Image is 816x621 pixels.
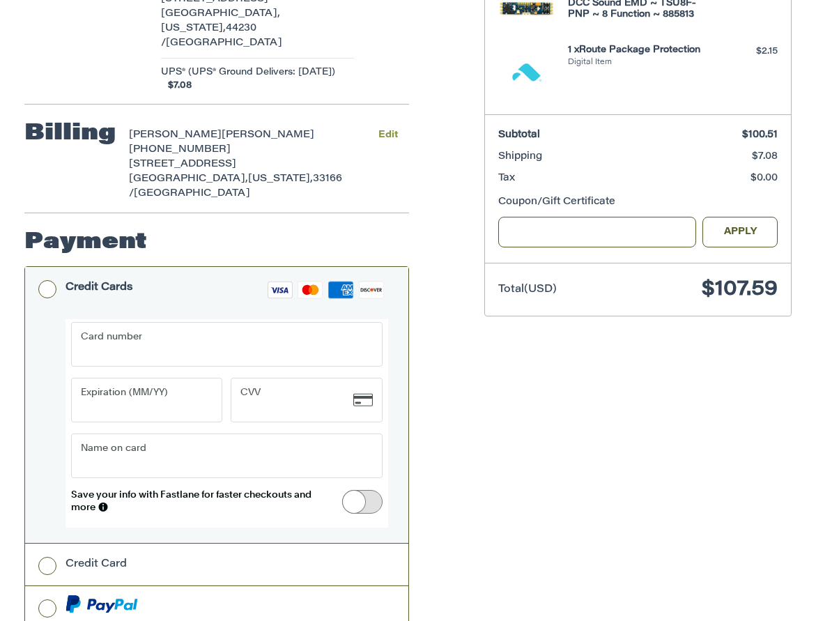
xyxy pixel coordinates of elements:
div: Coupon/Gift Certificate [498,195,778,210]
h2: Billing [24,120,116,148]
div: Credit Card [66,553,127,576]
div: Credit Cards [66,276,133,299]
span: $107.59 [702,279,778,300]
span: [GEOGRAPHIC_DATA], [161,9,280,19]
h2: Payment [24,229,147,256]
span: [STREET_ADDRESS] [129,160,236,169]
span: [PERSON_NAME] [222,130,314,140]
button: Apply [702,217,778,248]
h4: 1 x Route Package Protection [568,45,704,56]
span: Subtotal [498,130,540,140]
span: Tax [498,174,515,183]
span: Shipping [498,152,542,162]
input: Gift Certificate or Coupon Code [498,217,695,248]
span: $7.08 [752,152,778,162]
span: [GEOGRAPHIC_DATA] [166,38,282,48]
li: Digital Item [568,57,704,69]
span: $100.51 [742,130,778,140]
span: [GEOGRAPHIC_DATA], [129,174,248,184]
div: $2.15 [708,45,778,59]
span: [US_STATE], [248,174,313,184]
span: [PERSON_NAME] [129,130,222,140]
span: Total (USD) [498,284,557,295]
img: PayPal icon [66,595,138,613]
iframe: Secure Credit Card Frame - Expiration Date [82,379,193,421]
iframe: Secure Credit Card Frame - Cardholder Name [82,435,353,477]
span: [GEOGRAPHIC_DATA] [134,189,250,199]
iframe: Secure Credit Card Frame - CVV [241,379,353,421]
span: [US_STATE], [161,24,226,33]
span: UPS® (UPS® Ground Delivers: [DATE]) [161,66,335,79]
span: [PHONE_NUMBER] [129,145,231,155]
span: $7.08 [161,79,192,93]
span: $0.00 [750,174,778,183]
iframe: Secure Credit Card Frame - Credit Card Number [82,323,353,365]
button: Edit [368,125,409,145]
